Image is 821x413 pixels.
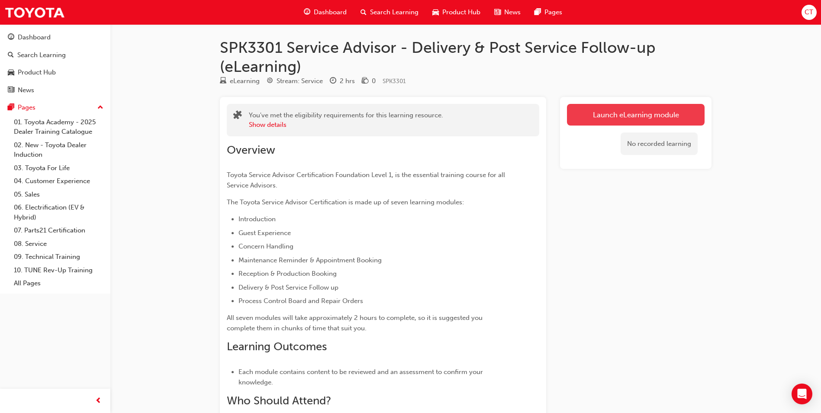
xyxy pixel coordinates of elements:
[238,284,338,291] span: Delivery & Post Service Follow up
[238,297,363,305] span: Process Control Board and Repair Orders
[227,314,484,332] span: All seven modules will take approximately 2 hours to complete, so it is suggested you complete th...
[494,7,501,18] span: news-icon
[249,110,443,130] div: You've met the eligibility requirements for this learning resource.
[18,32,51,42] div: Dashboard
[330,77,336,85] span: clock-icon
[10,161,107,175] a: 03. Toyota For Life
[238,368,485,386] span: Each module contains content to be reviewed and an assessment to confirm your knowledge.
[370,7,419,17] span: Search Learning
[220,77,226,85] span: learningResourceType_ELEARNING-icon
[487,3,528,21] a: news-iconNews
[10,264,107,277] a: 10. TUNE Rev-Up Training
[567,104,705,126] a: Launch eLearning module
[220,38,712,76] h1: SPK3301 Service Advisor - Delivery & Post Service Follow-up (eLearning)
[227,143,275,157] span: Overview
[10,116,107,139] a: 01. Toyota Academy - 2025 Dealer Training Catalogue
[432,7,439,18] span: car-icon
[227,394,331,407] span: Who Should Attend?
[3,82,107,98] a: News
[361,7,367,18] span: search-icon
[18,103,35,113] div: Pages
[442,7,480,17] span: Product Hub
[8,104,14,112] span: pages-icon
[354,3,425,21] a: search-iconSearch Learning
[534,7,541,18] span: pages-icon
[238,229,291,237] span: Guest Experience
[230,76,260,86] div: eLearning
[4,3,65,22] img: Trak
[249,120,287,130] button: Show details
[227,198,464,206] span: The Toyota Service Advisor Certification is made up of seven learning modules:
[238,215,276,223] span: Introduction
[238,256,382,264] span: Maintenance Reminder & Appointment Booking
[362,76,376,87] div: Price
[792,384,812,404] div: Open Intercom Messenger
[362,77,368,85] span: money-icon
[372,76,376,86] div: 0
[238,242,293,250] span: Concern Handling
[10,188,107,201] a: 05. Sales
[97,102,103,113] span: up-icon
[10,201,107,224] a: 06. Electrification (EV & Hybrid)
[425,3,487,21] a: car-iconProduct Hub
[528,3,569,21] a: pages-iconPages
[805,7,813,17] span: CT
[8,69,14,77] span: car-icon
[10,139,107,161] a: 02. New - Toyota Dealer Induction
[10,174,107,188] a: 04. Customer Experience
[10,237,107,251] a: 08. Service
[297,3,354,21] a: guage-iconDashboard
[10,224,107,237] a: 07. Parts21 Certification
[314,7,347,17] span: Dashboard
[8,34,14,42] span: guage-icon
[95,396,102,407] span: prev-icon
[267,76,323,87] div: Stream
[18,85,34,95] div: News
[544,7,562,17] span: Pages
[277,76,323,86] div: Stream: Service
[330,76,355,87] div: Duration
[621,132,698,155] div: No recorded learning
[3,65,107,81] a: Product Hub
[220,76,260,87] div: Type
[802,5,817,20] button: CT
[8,52,14,59] span: search-icon
[504,7,521,17] span: News
[3,47,107,63] a: Search Learning
[3,100,107,116] button: Pages
[227,340,327,353] span: Learning Outcomes
[10,277,107,290] a: All Pages
[227,171,507,189] span: Toyota Service Advisor Certification Foundation Level 1, is the essential training course for all...
[18,68,56,77] div: Product Hub
[267,77,273,85] span: target-icon
[383,77,406,85] span: Learning resource code
[3,28,107,100] button: DashboardSearch LearningProduct HubNews
[3,29,107,45] a: Dashboard
[304,7,310,18] span: guage-icon
[238,270,337,277] span: Reception & Production Booking
[8,87,14,94] span: news-icon
[340,76,355,86] div: 2 hrs
[233,111,242,121] span: puzzle-icon
[10,250,107,264] a: 09. Technical Training
[17,50,66,60] div: Search Learning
